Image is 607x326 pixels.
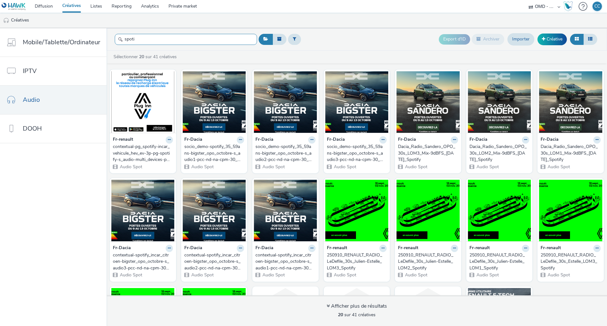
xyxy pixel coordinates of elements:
[398,252,456,271] div: 250910_RENAULT_RADIO_LeDefile_30s_Julien-Estelle_LOM2_Spotify
[476,272,499,278] span: Audio Spot
[113,144,173,163] a: contextual-pg_spotify-incar_vehicule_hev_ev-3p-pg-spotify-s_audio-multi_devices-pros-na-na-hawk-a...
[111,71,175,133] img: contextual-pg_spotify-incar_vehicule_hev_ev-3p-pg-spotify-s_audio-multi_devices-pros-na-na-hawk-a...
[23,38,100,47] span: Mobile/Tablette/Ordinateur
[184,144,242,163] div: socio_demo-spotify_35_59ans-bigster_opo_octobre-s_audio1-pcc-nd-na-cpm-30_no_skip
[594,2,600,11] div: CC
[563,1,573,11] img: Hawk Academy
[262,164,285,170] span: Audio Spot
[396,71,460,133] img: Dacia_Radio_Sandero_OPO_30s_LOM3_Mix-9dBFS_2025-09-27_Spotify visual
[184,245,202,252] strong: Fr-Dacia
[476,164,499,170] span: Audio Spot
[472,34,504,45] button: Archiver
[469,245,490,252] strong: Fr-renault
[547,272,570,278] span: Audio Spot
[255,144,313,163] div: socio_demo-spotify_35_59ans-bigster_opo_octobre-s_audio2-pcc-nd-na-cpm-30_no_skip
[398,245,418,252] strong: Fr-renault
[184,252,242,271] div: contextual-spotify_incar_citroen-bigster_opo_octobre-s_audio2-pcc-nd-na-cpm-30_no_skip
[541,252,598,271] div: 250910_RENAULT_RADIO_LeDefile_30s_Estelle_LOM3_Spotify
[469,144,530,163] a: Dacia_Radio_Sandero_OPO_30s_LOM2_Mix-9dBFS_[DATE]_Spotify
[439,34,470,44] button: Export d'ID
[338,312,343,318] strong: 20
[327,136,345,144] strong: Fr-Dacia
[398,252,458,271] a: 250910_RENAULT_RADIO_LeDefile_30s_Julien-Estelle_LOM2_Spotify
[191,272,214,278] span: Audio Spot
[327,303,387,310] div: Afficher plus de résultats
[541,136,559,144] strong: Fr-Dacia
[398,136,416,144] strong: Fr-Dacia
[469,144,527,163] div: Dacia_Radio_Sandero_OPO_30s_LOM2_Mix-9dBFS_[DATE]_Spotify
[327,252,384,271] div: 250910_RENAULT_RADIO_LeDefile_30s_Julien-Estelle_LOM3_Spotify
[563,1,575,11] a: Hawk Academy
[469,252,530,271] a: 250910_RENAULT_RADIO_LeDefile_30s_Julien-Estelle_LOM1_Spotify
[2,3,26,10] img: undefined Logo
[468,180,531,241] img: 250910_RENAULT_RADIO_LeDefile_30s_Julien-Estelle_LOM1_Spotify visual
[469,136,487,144] strong: Fr-Dacia
[255,252,316,271] a: contextual-spotify_incar_citroen-bigster_opo_octobre-s_audio1-pcc-nd-na-cpm-30_no_skip
[111,180,175,241] img: contextual-spotify_incar_citroen-bigster_opo_octobre-s_audio3-pcc-nd-na-cpm-30_no_skip visual
[327,144,387,163] a: socio_demo-spotify_35_59ans-bigster_opo_octobre-s_audio3-pcc-nd-na-cpm-30_no_skip
[119,164,142,170] span: Audio Spot
[507,33,534,45] a: Importer
[184,136,202,144] strong: Fr-Dacia
[541,252,601,271] a: 250910_RENAULT_RADIO_LeDefile_30s_Estelle_LOM3_Spotify
[113,144,170,163] div: contextual-pg_spotify-incar_vehicule_hev_ev-3p-pg-spotify-s_audio-multi_devices-pros-na-na-hawk-a...
[583,34,597,45] button: Liste
[404,272,427,278] span: Audio Spot
[547,164,570,170] span: Audio Spot
[113,54,179,60] a: Sélectionner sur 41 créatives
[191,164,214,170] span: Audio Spot
[183,180,246,241] img: contextual-spotify_incar_citroen-bigster_opo_octobre-s_audio2-pcc-nd-na-cpm-30_no_skip visual
[3,17,9,24] img: audio
[139,54,144,60] strong: 20
[396,180,460,241] img: 250910_RENAULT_RADIO_LeDefile_30s_Julien-Estelle_LOM2_Spotify visual
[398,144,458,163] a: Dacia_Radio_Sandero_OPO_30s_LOM3_Mix-9dBFS_[DATE]_Spotify
[254,180,317,241] img: contextual-spotify_incar_citroen-bigster_opo_octobre-s_audio1-pcc-nd-na-cpm-30_no_skip visual
[119,272,142,278] span: Audio Spot
[398,144,456,163] div: Dacia_Radio_Sandero_OPO_30s_LOM3_Mix-9dBFS_[DATE]_Spotify
[469,252,527,271] div: 250910_RENAULT_RADIO_LeDefile_30s_Julien-Estelle_LOM1_Spotify
[115,34,257,45] input: Rechercher...
[255,144,316,163] a: socio_demo-spotify_35_59ans-bigster_opo_octobre-s_audio2-pcc-nd-na-cpm-30_no_skip
[404,164,427,170] span: Audio Spot
[325,180,389,241] img: 250910_RENAULT_RADIO_LeDefile_30s_Julien-Estelle_LOM3_Spotify visual
[325,71,389,133] img: socio_demo-spotify_35_59ans-bigster_opo_octobre-s_audio3-pcc-nd-na-cpm-30_no_skip visual
[23,124,42,133] span: DOOH
[327,252,387,271] a: 250910_RENAULT_RADIO_LeDefile_30s_Julien-Estelle_LOM3_Spotify
[333,164,356,170] span: Audio Spot
[254,71,317,133] img: socio_demo-spotify_35_59ans-bigster_opo_octobre-s_audio2-pcc-nd-na-cpm-30_no_skip visual
[255,252,313,271] div: contextual-spotify_incar_citroen-bigster_opo_octobre-s_audio1-pcc-nd-na-cpm-30_no_skip
[113,136,133,144] strong: Fr-renault
[183,71,246,133] img: socio_demo-spotify_35_59ans-bigster_opo_octobre-s_audio1-pcc-nd-na-cpm-30_no_skip visual
[327,144,384,163] div: socio_demo-spotify_35_59ans-bigster_opo_octobre-s_audio3-pcc-nd-na-cpm-30_no_skip
[539,71,602,133] img: Dacia_Radio_Sandero_OPO_30s_LOM1_Mix-9dBFS_2025-09-27_Spotify visual
[338,312,376,318] span: sur 41 créatives
[327,245,347,252] strong: Fr-renault
[184,252,244,271] a: contextual-spotify_incar_citroen-bigster_opo_octobre-s_audio2-pcc-nd-na-cpm-30_no_skip
[333,272,356,278] span: Audio Spot
[468,71,531,133] img: Dacia_Radio_Sandero_OPO_30s_LOM2_Mix-9dBFS_2025-09-27_Spotify visual
[262,272,285,278] span: Audio Spot
[541,144,601,163] a: Dacia_Radio_Sandero_OPO_30s_LOM1_Mix-9dBFS_[DATE]_Spotify
[537,34,567,45] a: Créative
[23,95,40,104] span: Audio
[113,245,131,252] strong: Fr-Dacia
[255,245,273,252] strong: Fr-Dacia
[113,252,170,271] div: contextual-spotify_incar_citroen-bigster_opo_octobre-s_audio3-pcc-nd-na-cpm-30_no_skip
[570,34,584,45] button: Grille
[539,180,602,241] img: 250910_RENAULT_RADIO_LeDefile_30s_Estelle_LOM3_Spotify visual
[184,144,244,163] a: socio_demo-spotify_35_59ans-bigster_opo_octobre-s_audio1-pcc-nd-na-cpm-30_no_skip
[255,136,273,144] strong: Fr-Dacia
[23,66,37,76] span: IPTV
[113,252,173,271] a: contextual-spotify_incar_citroen-bigster_opo_octobre-s_audio3-pcc-nd-na-cpm-30_no_skip
[541,144,598,163] div: Dacia_Radio_Sandero_OPO_30s_LOM1_Mix-9dBFS_[DATE]_Spotify
[541,245,561,252] strong: Fr-renault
